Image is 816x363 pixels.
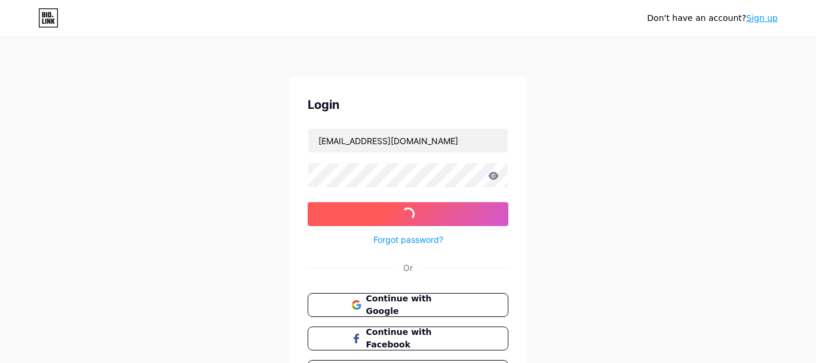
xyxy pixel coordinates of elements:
a: Forgot password? [373,233,443,246]
input: Username [308,129,508,152]
span: Continue with Google [366,292,465,318]
div: Or [403,261,413,274]
span: Continue with Facebook [366,326,465,351]
button: Continue with Facebook [308,327,508,350]
button: Continue with Google [308,293,508,317]
a: Sign up [746,13,778,23]
div: Don't have an account? [647,12,778,25]
div: Login [308,96,508,114]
